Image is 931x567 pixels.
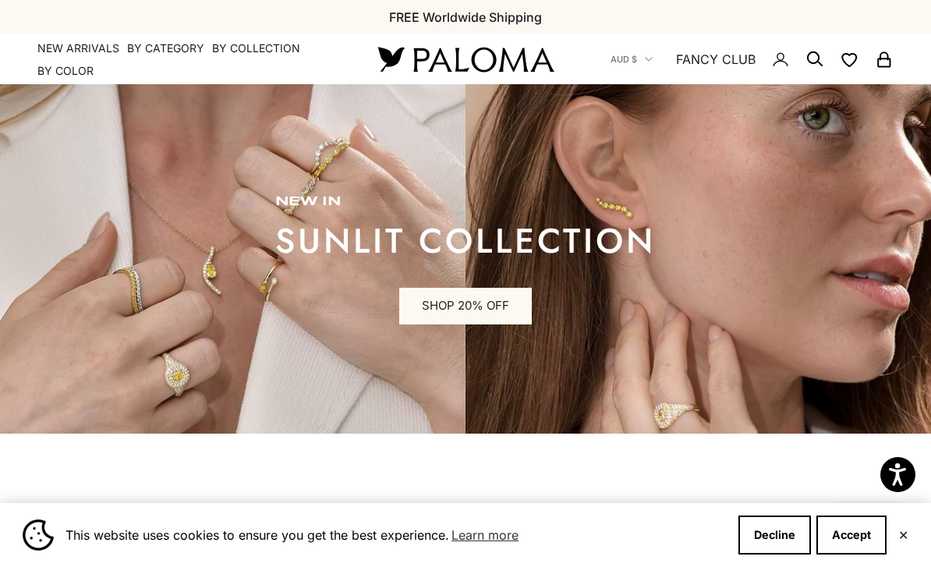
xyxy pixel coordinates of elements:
button: Decline [738,516,811,555]
a: FANCY CLUB [676,49,756,69]
img: Cookie banner [23,519,54,551]
a: SHOP 20% OFF [399,288,532,325]
summary: By Collection [212,41,300,56]
span: This website uses cookies to ensure you get the best experience. [65,523,726,547]
summary: By Color [37,63,94,79]
a: NEW ARRIVALS [37,41,119,56]
nav: Primary navigation [37,41,341,79]
p: new in [275,194,656,210]
button: Close [898,530,908,540]
p: sunlit collection [275,225,656,257]
span: AUD $ [611,52,637,66]
button: AUD $ [611,52,653,66]
summary: By Category [127,41,204,56]
a: Learn more [449,523,521,547]
p: FREE Worldwide Shipping [389,7,542,27]
button: Accept [816,516,887,555]
nav: Secondary navigation [611,34,894,84]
